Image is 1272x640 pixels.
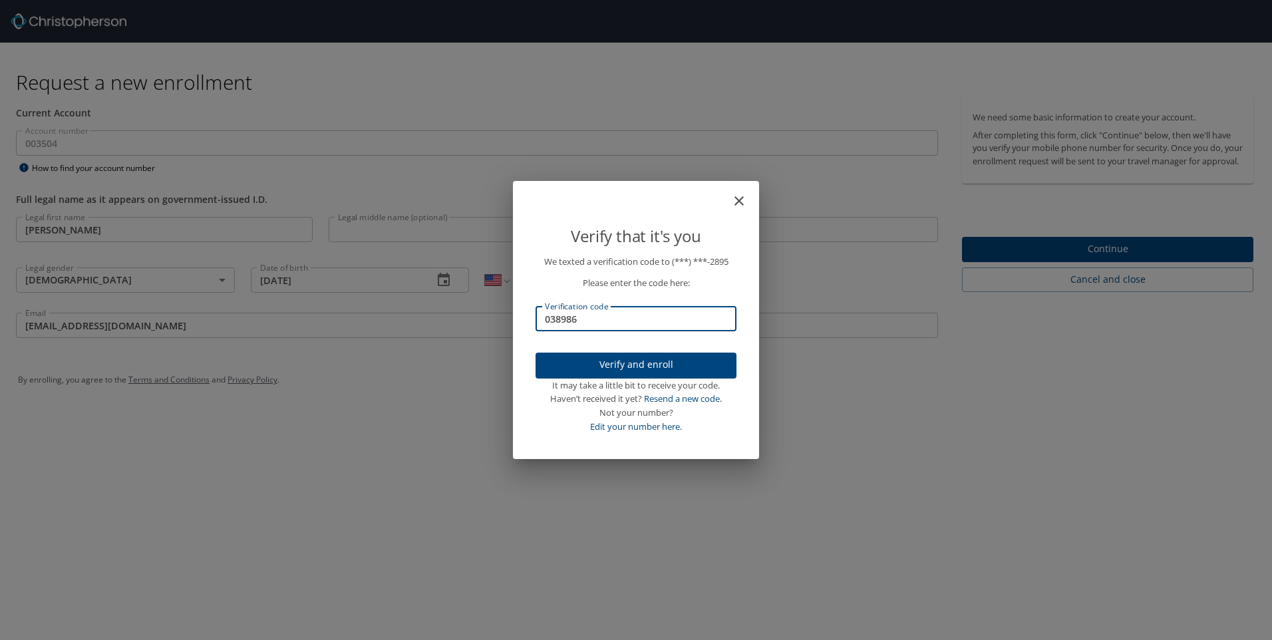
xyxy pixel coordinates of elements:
a: Edit your number here. [590,420,682,432]
button: Verify and enroll [536,353,736,379]
div: It may take a little bit to receive your code. [536,379,736,393]
a: Resend a new code. [644,393,722,404]
p: Verify that it's you [536,224,736,249]
span: Verify and enroll [546,357,726,373]
p: We texted a verification code to (***) ***- 2895 [536,255,736,269]
p: Please enter the code here: [536,276,736,290]
button: close [738,186,754,202]
div: Not your number? [536,406,736,420]
div: Haven’t received it yet? [536,392,736,406]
